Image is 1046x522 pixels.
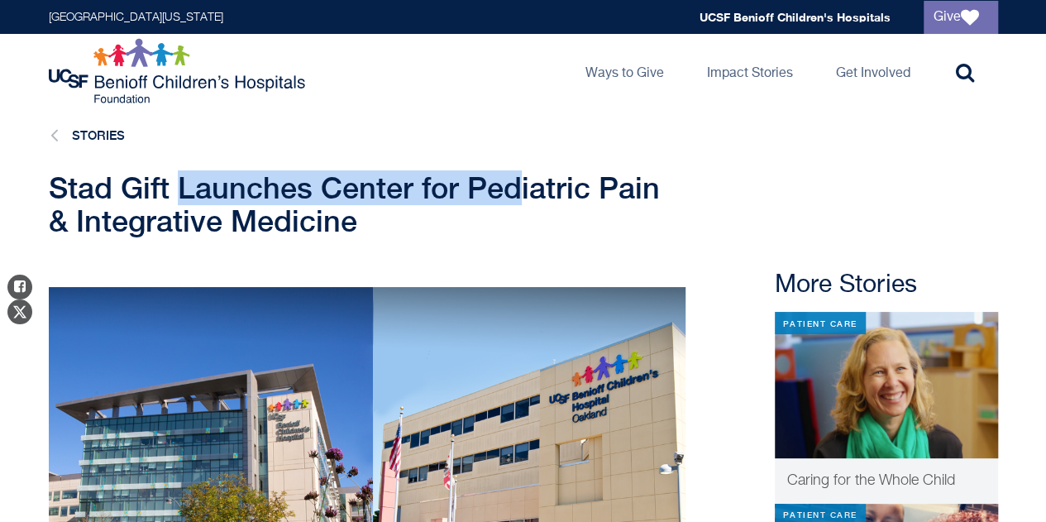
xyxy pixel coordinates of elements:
[49,12,223,23] a: [GEOGRAPHIC_DATA][US_STATE]
[72,128,125,142] a: Stories
[694,34,806,108] a: Impact Stories
[775,271,998,300] h2: More Stories
[49,38,309,104] img: Logo for UCSF Benioff Children's Hospitals Foundation
[823,34,924,108] a: Get Involved
[49,170,660,238] span: Stad Gift Launches Center for Pediatric Pain & Integrative Medicine
[924,1,998,34] a: Give
[787,473,955,488] span: Caring for the Whole Child
[775,312,998,458] img: Jenifer Matthews, MD
[700,10,891,24] a: UCSF Benioff Children's Hospitals
[572,34,677,108] a: Ways to Give
[775,312,998,504] a: Patient Care Jenifer Matthews, MD Caring for the Whole Child
[775,312,866,334] div: Patient Care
